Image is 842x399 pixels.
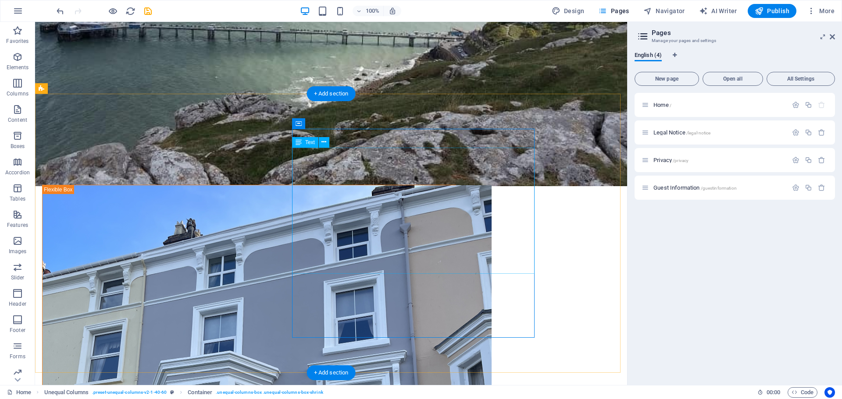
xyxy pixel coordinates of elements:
[170,390,174,395] i: This element is a customizable preset
[653,157,689,163] span: Click to open page
[788,387,817,398] button: Code
[706,76,759,81] span: Open all
[792,184,799,191] div: Settings
[353,6,384,16] button: 100%
[818,184,825,191] div: Remove
[696,4,741,18] button: AI Writer
[7,90,29,97] p: Columns
[818,129,825,136] div: Remove
[805,156,812,164] div: Duplicate
[767,387,780,398] span: 00 00
[11,143,25,150] p: Boxes
[757,387,781,398] h6: Session time
[548,4,588,18] button: Design
[188,387,212,398] span: Click to select. Double-click to edit
[548,4,588,18] div: Design (Ctrl+Alt+Y)
[125,6,136,16] button: reload
[6,38,29,45] p: Favorites
[9,248,27,255] p: Images
[307,86,356,101] div: + Add section
[10,195,25,202] p: Tables
[807,7,835,15] span: More
[824,387,835,398] button: Usercentrics
[653,129,710,136] span: Click to open page
[699,7,737,15] span: AI Writer
[767,72,835,86] button: All Settings
[792,156,799,164] div: Settings
[143,6,153,16] button: save
[792,129,799,136] div: Settings
[805,101,812,109] div: Duplicate
[803,4,838,18] button: More
[307,365,356,380] div: + Add section
[9,300,26,307] p: Header
[55,6,65,16] button: undo
[701,186,737,191] span: /guestinformation
[653,102,671,108] span: Click to open page
[598,7,629,15] span: Pages
[652,29,835,37] h2: Pages
[635,52,835,68] div: Language Tabs
[818,101,825,109] div: The startpage cannot be deleted
[44,387,323,398] nav: breadcrumb
[7,64,29,71] p: Elements
[792,387,813,398] span: Code
[805,184,812,191] div: Duplicate
[651,157,788,163] div: Privacy/privacy
[670,103,671,108] span: /
[805,129,812,136] div: Duplicate
[92,387,167,398] span: . preset-unequal-columns-v2-1-40-60
[552,7,585,15] span: Design
[635,50,662,62] span: English (4)
[305,140,315,145] span: Text
[651,185,788,191] div: Guest Information/guestinformation
[653,184,737,191] span: Click to open page
[7,222,28,229] p: Features
[771,76,831,81] span: All Settings
[792,101,799,109] div: Settings
[595,4,632,18] button: Pages
[10,327,25,334] p: Footer
[640,4,689,18] button: Navigator
[748,4,796,18] button: Publish
[44,387,89,398] span: Click to select. Double-click to edit
[686,131,711,135] span: /legal-notice
[635,72,699,86] button: New page
[143,6,153,16] i: Save (Ctrl+S)
[651,130,788,135] div: Legal Notice/legal-notice
[11,274,25,281] p: Slider
[703,72,763,86] button: Open all
[651,102,788,108] div: Home/
[107,6,118,16] button: Click here to leave preview mode and continue editing
[773,389,774,395] span: :
[639,76,695,81] span: New page
[366,6,380,16] h6: 100%
[389,7,396,15] i: On resize automatically adjust zoom level to fit chosen device.
[643,7,685,15] span: Navigator
[818,156,825,164] div: Remove
[673,158,689,163] span: /privacy
[652,37,817,45] h3: Manage your pages and settings
[5,169,30,176] p: Accordion
[8,117,27,124] p: Content
[755,7,789,15] span: Publish
[7,387,31,398] a: Click to cancel selection. Double-click to open Pages
[216,387,323,398] span: . unequal-columns-box .unequal-columns-box-shrink
[55,6,65,16] i: Undo: Change text (Ctrl+Z)
[10,353,25,360] p: Forms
